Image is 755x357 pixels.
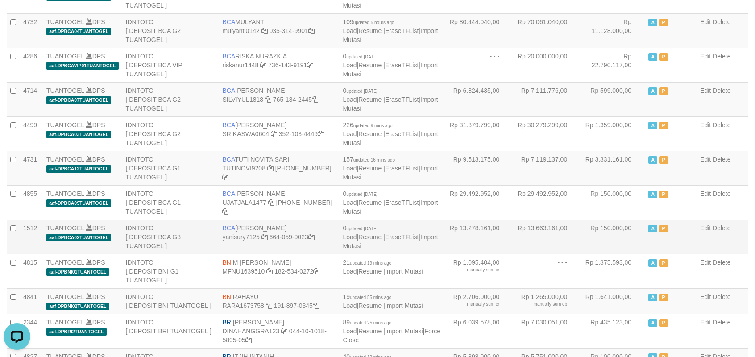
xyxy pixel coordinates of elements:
span: BNI [222,293,232,300]
td: IDNTOTO [ DEPOSIT BCA G3 TUANTOGEL ] [122,220,219,254]
span: 109 [343,18,394,25]
span: BNI [222,259,232,266]
a: Load [343,199,357,206]
a: Delete [713,293,730,300]
a: TUTINOVI9208 [222,165,265,172]
span: Active [648,294,657,301]
td: Rp 3.331.161,00 [581,151,645,185]
td: IDNTOTO [ DEPOSIT BCA G1 TUANTOGEL ] [122,151,219,185]
span: 226 [343,121,392,129]
td: [PERSON_NAME] 664-059-0023 [219,220,339,254]
span: 19 [343,293,391,300]
td: IDNTOTO [ DEPOSIT BRI TUANTOGEL ] [122,314,219,348]
a: Import Mutasi [343,62,438,78]
a: Resume [358,62,382,69]
span: 157 [343,156,395,163]
span: updated 16 mins ago [353,158,395,162]
span: Paused [659,225,668,232]
span: | | [343,259,423,275]
span: Paused [659,294,668,301]
a: TUANTOGEL [46,319,84,326]
a: Import Mutasi [343,96,438,112]
a: Resume [358,233,382,241]
td: 4499 [20,116,43,151]
span: aaf-DPBNI02TUANTOGEL [46,303,109,310]
a: Force Close [343,328,440,344]
td: 2344 [20,314,43,348]
a: Resume [358,199,382,206]
td: IDNTOTO [ DEPOSIT BCA G2 TUANTOGEL ] [122,116,219,151]
span: Paused [659,319,668,327]
td: Rp 7.111.776,00 [513,82,581,116]
span: | | | [343,190,438,215]
span: updated [DATE] [346,226,377,231]
td: 4855 [20,185,43,220]
span: Paused [659,53,668,61]
a: Load [343,233,357,241]
span: aaf-DPBCA07TUANTOGEL [46,96,111,104]
a: Copy SRIKASWA0604 to clipboard [271,130,277,137]
span: aaf-DPBCA09TUANTOGEL [46,199,111,207]
a: SILVIYUL1818 [222,96,263,103]
td: [PERSON_NAME] 765-184-2445 [219,82,339,116]
span: | | | [343,156,438,181]
td: Rp 1.359.000,00 [581,116,645,151]
td: Rp 29.492.952,00 [513,185,581,220]
span: Active [648,319,657,327]
a: Resume [358,96,382,103]
a: Delete [713,190,730,197]
div: manually sum cr [448,267,499,273]
a: riskanur1448 [222,62,258,69]
a: Copy RARA1673758 to clipboard [266,302,272,309]
a: Load [343,62,357,69]
td: IDNTOTO [ DEPOSIT BCA G2 TUANTOGEL ] [122,82,219,116]
span: Paused [659,259,668,267]
span: 0 [343,53,377,60]
a: RARA1673758 [222,302,264,309]
span: Active [648,191,657,198]
td: DPS [43,116,122,151]
span: Active [648,87,657,95]
td: IDNTOTO [ DEPOSIT BCA G2 TUANTOGEL ] [122,13,219,48]
span: aaf-DPBCA12TUANTOGEL [46,165,111,173]
span: | | | [343,53,438,78]
span: | | | [343,121,438,146]
a: Resume [358,328,382,335]
a: Copy 0353149901 to clipboard [308,27,315,34]
td: - - - [445,48,513,82]
a: yanisury7125 [222,233,259,241]
span: updated 25 mins ago [350,320,391,325]
a: Resume [358,130,382,137]
span: BCA [222,224,235,232]
span: BCA [222,156,235,163]
span: 0 [343,87,377,94]
a: Edit [700,259,711,266]
td: 4732 [20,13,43,48]
a: Delete [713,156,730,163]
td: Rp 70.061.040,00 [513,13,581,48]
span: BCA [222,87,235,94]
a: EraseTFList [385,96,419,103]
a: Import Mutasi [343,199,438,215]
a: Import Mutasi [343,233,438,249]
a: EraseTFList [385,130,419,137]
div: manually sum cr [448,301,499,307]
td: Rp 1.641.000,00 [581,288,645,314]
a: TUANTOGEL [46,121,84,129]
a: MFNU1639510 [222,268,265,275]
a: TUANTOGEL [46,18,84,25]
span: Paused [659,191,668,198]
span: Active [648,53,657,61]
td: IDNTOTO [ DEPOSIT BCA VIP TUANTOGEL ] [122,48,219,82]
a: Copy yanisury7125 to clipboard [261,233,268,241]
td: Rp 7.119.137,00 [513,151,581,185]
span: Active [648,225,657,232]
td: Rp 6.824.435,00 [445,82,513,116]
a: Delete [713,18,730,25]
td: DPS [43,314,122,348]
td: Rp 29.492.952,00 [445,185,513,220]
td: Rp 1.375.593,00 [581,254,645,288]
a: Load [343,130,357,137]
a: Copy 1825340272 to clipboard [313,268,319,275]
td: Rp 30.279.299,00 [513,116,581,151]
